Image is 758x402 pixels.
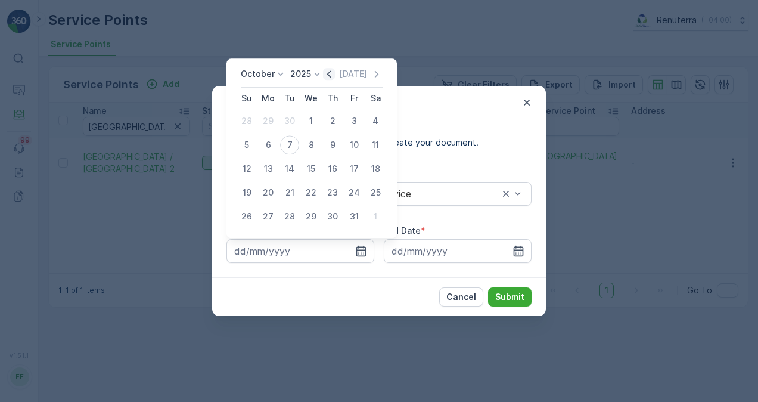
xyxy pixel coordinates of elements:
[237,112,256,131] div: 28
[280,183,299,202] div: 21
[366,207,385,226] div: 1
[323,112,342,131] div: 2
[259,159,278,178] div: 13
[439,287,483,307] button: Cancel
[279,88,300,109] th: Tuesday
[344,112,364,131] div: 3
[323,207,342,226] div: 30
[280,159,299,178] div: 14
[237,183,256,202] div: 19
[323,159,342,178] div: 16
[302,183,321,202] div: 22
[323,183,342,202] div: 23
[302,135,321,154] div: 8
[366,159,385,178] div: 18
[344,135,364,154] div: 10
[322,88,343,109] th: Thursday
[365,88,386,109] th: Saturday
[343,88,365,109] th: Friday
[257,88,279,109] th: Monday
[495,291,524,303] p: Submit
[366,112,385,131] div: 4
[384,239,532,263] input: dd/mm/yyyy
[280,207,299,226] div: 28
[280,112,299,131] div: 30
[302,159,321,178] div: 15
[259,135,278,154] div: 6
[236,88,257,109] th: Sunday
[344,183,364,202] div: 24
[384,225,421,236] label: End Date
[302,207,321,226] div: 29
[237,207,256,226] div: 26
[302,112,321,131] div: 1
[226,239,374,263] input: dd/mm/yyyy
[323,135,342,154] div: 9
[488,287,532,307] button: Submit
[280,135,299,154] div: 7
[259,183,278,202] div: 20
[241,68,275,80] p: October
[366,183,385,202] div: 25
[290,68,311,80] p: 2025
[344,159,364,178] div: 17
[259,112,278,131] div: 29
[366,135,385,154] div: 11
[237,135,256,154] div: 5
[344,207,364,226] div: 31
[237,159,256,178] div: 12
[446,291,476,303] p: Cancel
[339,68,367,80] p: [DATE]
[259,207,278,226] div: 27
[300,88,322,109] th: Wednesday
